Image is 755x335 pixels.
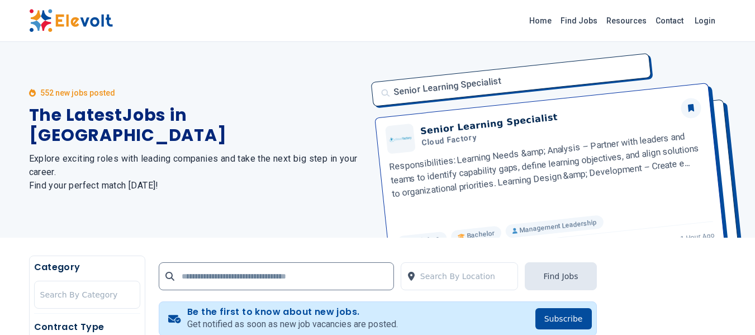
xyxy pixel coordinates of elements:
[525,262,596,290] button: Find Jobs
[535,308,592,329] button: Subscribe
[688,10,722,32] a: Login
[40,87,115,98] p: 552 new jobs posted
[187,306,398,318] h4: Be the first to know about new jobs.
[556,12,602,30] a: Find Jobs
[602,12,651,30] a: Resources
[29,105,364,145] h1: The Latest Jobs in [GEOGRAPHIC_DATA]
[187,318,398,331] p: Get notified as soon as new job vacancies are posted.
[651,12,688,30] a: Contact
[525,12,556,30] a: Home
[29,9,113,32] img: Elevolt
[34,261,140,274] h5: Category
[34,320,140,334] h5: Contract Type
[29,152,364,192] h2: Explore exciting roles with leading companies and take the next big step in your career. Find you...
